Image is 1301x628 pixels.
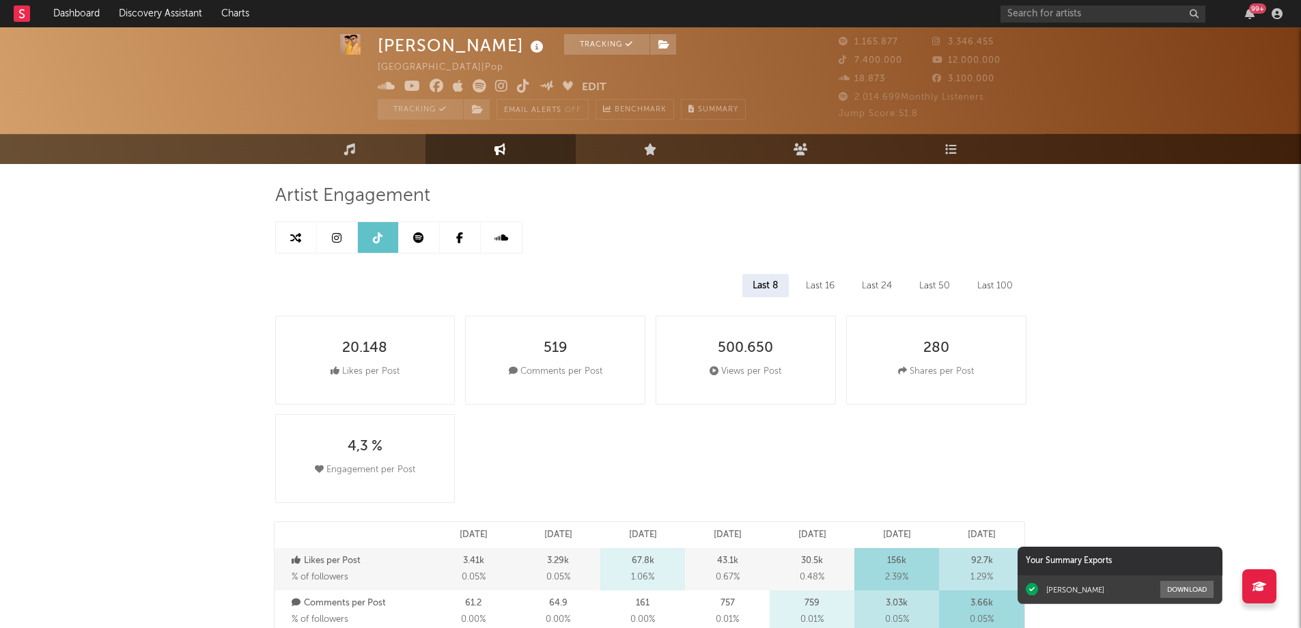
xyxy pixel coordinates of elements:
[970,612,994,628] span: 0.05 %
[805,595,820,612] p: 759
[596,99,674,120] a: Benchmark
[582,79,606,96] button: Edit
[800,569,824,586] span: 0.48 %
[462,569,486,586] span: 0.05 %
[801,553,823,569] p: 30.5k
[348,439,382,455] div: 4,3 %
[839,56,902,65] span: 7.400.000
[636,595,649,612] p: 161
[714,527,742,543] p: [DATE]
[463,553,484,569] p: 3.41k
[718,340,773,357] div: 500.650
[839,93,984,102] span: 2.014.699 Monthly Listeners
[932,74,994,83] span: 3.100.000
[275,188,430,204] span: Artist Engagement
[549,595,568,612] p: 64.9
[800,612,824,628] span: 0.01 %
[509,364,602,380] div: Comments per Post
[331,364,400,380] div: Likes per Post
[1018,547,1222,575] div: Your Summary Exports
[460,527,488,543] p: [DATE]
[496,99,589,120] button: Email AlertsOff
[632,553,654,569] p: 67.8k
[630,612,655,628] span: 0.00 %
[378,59,519,76] div: [GEOGRAPHIC_DATA] | Pop
[742,274,789,297] div: Last 8
[839,38,898,46] span: 1.165.877
[717,553,738,569] p: 43.1k
[315,462,415,478] div: Engagement per Post
[698,106,738,113] span: Summary
[565,107,581,114] em: Off
[839,109,918,118] span: Jump Score: 51.8
[885,569,908,586] span: 2.39 %
[378,99,463,120] button: Tracking
[292,595,428,612] p: Comments per Post
[615,102,667,118] span: Benchmark
[798,527,826,543] p: [DATE]
[1245,8,1255,19] button: 99+
[546,569,570,586] span: 0.05 %
[1249,3,1266,14] div: 99 +
[932,56,1001,65] span: 12.000.000
[721,595,735,612] p: 757
[544,340,568,357] div: 519
[886,595,908,612] p: 3.03k
[923,340,949,357] div: 280
[716,569,740,586] span: 0.67 %
[1046,585,1104,595] div: [PERSON_NAME]
[544,527,572,543] p: [DATE]
[465,595,481,612] p: 61.2
[547,553,569,569] p: 3.29k
[852,274,902,297] div: Last 24
[546,612,570,628] span: 0.00 %
[887,553,906,569] p: 156k
[564,34,649,55] button: Tracking
[970,569,993,586] span: 1.29 %
[971,553,993,569] p: 92.7k
[292,573,348,582] span: % of followers
[292,553,428,569] p: Likes per Post
[292,615,348,624] span: % of followers
[967,274,1023,297] div: Last 100
[883,527,911,543] p: [DATE]
[968,527,996,543] p: [DATE]
[839,74,885,83] span: 18.873
[1001,5,1205,23] input: Search for artists
[796,274,845,297] div: Last 16
[631,569,654,586] span: 1.06 %
[932,38,994,46] span: 3.346.455
[898,364,974,380] div: Shares per Post
[885,612,909,628] span: 0.05 %
[629,527,657,543] p: [DATE]
[378,34,547,57] div: [PERSON_NAME]
[681,99,746,120] button: Summary
[716,612,739,628] span: 0.01 %
[461,612,486,628] span: 0.00 %
[970,595,993,612] p: 3.66k
[909,274,960,297] div: Last 50
[342,340,387,357] div: 20.148
[1160,581,1214,598] button: Download
[710,364,781,380] div: Views per Post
